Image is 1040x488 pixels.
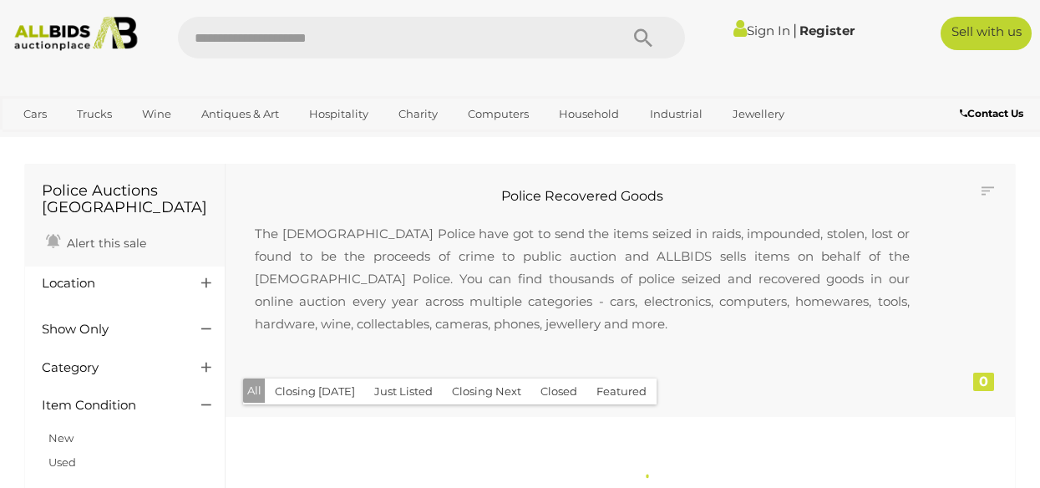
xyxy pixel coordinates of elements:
[586,379,657,404] button: Featured
[960,104,1027,123] a: Contact Us
[42,323,176,337] h4: Show Only
[63,236,146,251] span: Alert this sale
[639,100,713,128] a: Industrial
[42,361,176,375] h4: Category
[190,100,290,128] a: Antiques & Art
[48,431,74,445] a: New
[42,399,176,413] h4: Item Condition
[13,128,66,155] a: Office
[131,100,182,128] a: Wine
[941,17,1032,50] a: Sell with us
[13,100,58,128] a: Cars
[265,379,365,404] button: Closing [DATE]
[298,100,379,128] a: Hospitality
[733,23,790,38] a: Sign In
[457,100,540,128] a: Computers
[442,379,531,404] button: Closing Next
[722,100,795,128] a: Jewellery
[960,107,1023,119] b: Contact Us
[601,17,685,58] button: Search
[238,189,926,204] h2: Police Recovered Goods
[793,21,797,39] span: |
[42,229,150,254] a: Alert this sale
[973,373,994,391] div: 0
[243,379,266,403] button: All
[48,455,76,469] a: Used
[238,206,926,352] p: The [DEMOGRAPHIC_DATA] Police have got to send the items seized in raids, impounded, stolen, lost...
[42,183,208,216] h1: Police Auctions [GEOGRAPHIC_DATA]
[364,379,443,404] button: Just Listed
[42,277,176,291] h4: Location
[548,100,630,128] a: Household
[74,128,130,155] a: Sports
[799,23,855,38] a: Register
[8,17,145,51] img: Allbids.com.au
[66,100,123,128] a: Trucks
[388,100,449,128] a: Charity
[139,128,279,155] a: [GEOGRAPHIC_DATA]
[530,379,587,404] button: Closed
